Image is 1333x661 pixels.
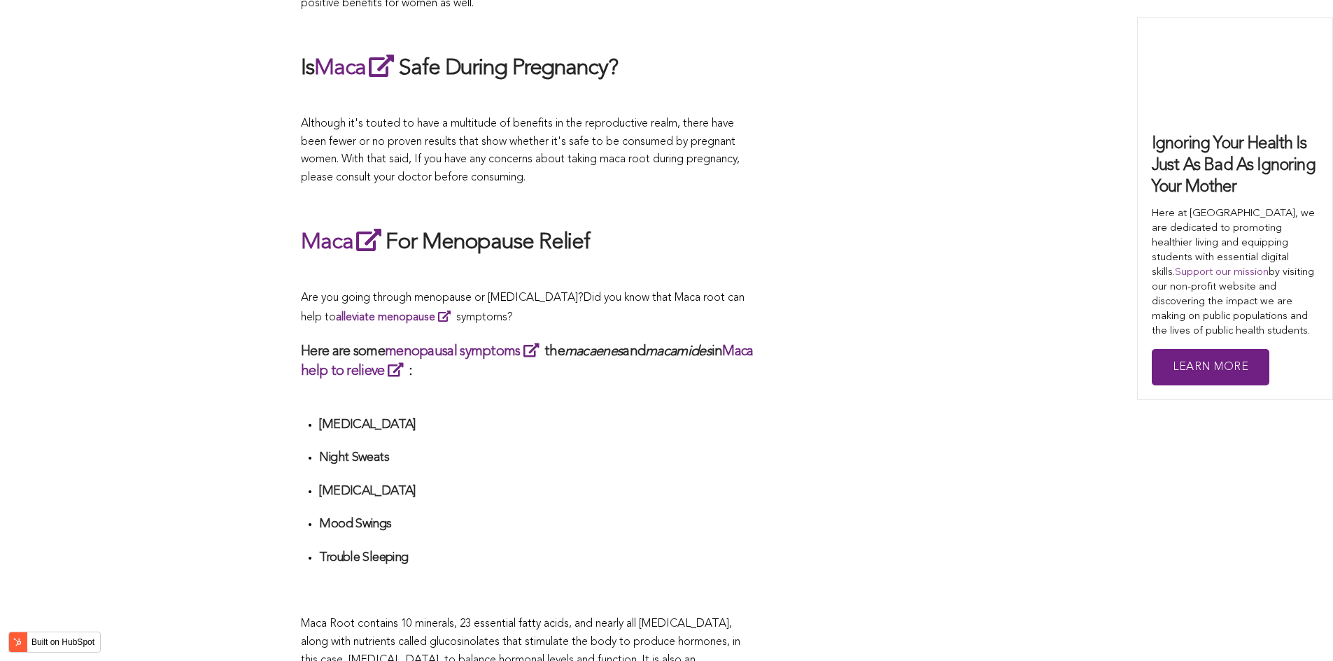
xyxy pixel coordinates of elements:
label: Built on HubSpot [26,633,100,651]
a: Maca help to relieve [301,345,754,378]
iframe: Chat Widget [1263,594,1333,661]
h4: [MEDICAL_DATA] [319,483,756,499]
a: Maca [301,232,386,254]
em: macamides [645,345,712,359]
h4: Mood Swings [319,516,756,532]
button: Built on HubSpot [8,632,101,653]
a: Maca [314,57,399,80]
h4: [MEDICAL_DATA] [319,417,756,433]
h2: For Menopause Relief [301,226,756,258]
h4: Night Sweats [319,450,756,466]
img: HubSpot sprocket logo [9,634,26,651]
span: Are you going through menopause or [MEDICAL_DATA]? [301,292,584,304]
em: macaenes [565,345,623,359]
h4: Trouble Sleeping [319,550,756,566]
span: Although it's touted to have a multitude of benefits in the reproductive realm, there have been f... [301,118,740,183]
h2: Is Safe During Pregnancy? [301,52,756,84]
a: alleviate menopause [336,312,456,323]
a: Learn More [1152,349,1269,386]
a: menopausal symptoms [385,345,544,359]
h3: Here are some the and in : [301,341,756,381]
